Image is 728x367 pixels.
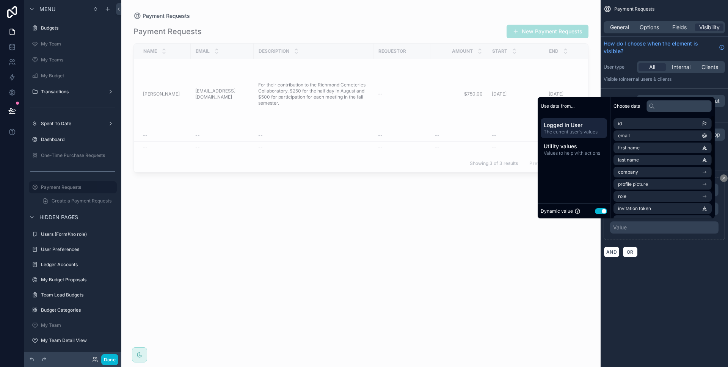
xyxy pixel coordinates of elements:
[39,5,55,13] span: Menu
[538,115,610,162] div: scrollable content
[640,24,659,31] span: Options
[41,322,115,328] label: My Team
[614,6,654,12] span: Payment Requests
[29,289,117,301] a: Team Lead Budgets
[41,41,115,47] label: My Team
[29,149,117,162] a: One-Time Purchase Requests
[29,304,117,316] a: Budget Categories
[29,334,117,347] a: My Team Detail View
[41,231,115,237] label: Users (Form)(no role)
[604,40,716,55] span: How do I choose when the element is visible?
[544,150,604,156] span: Values to help with actions
[41,73,115,79] label: My Budget
[623,76,672,82] span: Internal users & clients
[625,249,635,255] span: OR
[29,181,117,193] a: Payment Requests
[29,38,117,50] a: My Team
[41,292,115,298] label: Team Lead Budgets
[41,136,115,143] label: Dashboard
[29,228,117,240] a: Users (Form)(no role)
[41,277,115,283] label: My Budget Proposals
[29,86,117,98] a: Transactions
[544,121,604,129] span: Logged in User
[610,24,629,31] span: General
[29,259,117,271] a: Ledger Accounts
[29,54,117,66] a: My Teams
[604,40,725,55] a: How do I choose when the element is visible?
[52,198,111,204] span: Create a Payment Requests
[541,103,574,109] span: Use data from...
[41,57,115,63] label: My Teams
[623,246,638,257] button: OR
[29,22,117,34] a: Budgets
[39,213,78,221] span: Hidden pages
[41,262,115,268] label: Ledger Accounts
[649,63,655,71] span: All
[29,319,117,331] a: My Team
[672,24,687,31] span: Fields
[41,246,115,253] label: User Preferences
[41,121,105,127] label: Spent To Date
[613,103,640,109] span: Choose data
[29,133,117,146] a: Dashboard
[41,25,115,31] label: Budgets
[604,76,725,82] p: Visible to
[41,184,112,190] label: Payment Requests
[29,118,117,130] a: Spent To Date
[41,89,105,95] label: Transactions
[41,152,115,158] label: One-Time Purchase Requests
[541,208,573,214] span: Dynamic value
[38,195,117,207] a: Create a Payment Requests
[41,307,115,313] label: Budget Categories
[604,64,634,70] label: User type
[613,224,627,231] div: Value
[29,243,117,256] a: User Preferences
[604,246,620,257] button: AND
[699,24,720,31] span: Visibility
[544,143,604,150] span: Utility values
[672,63,690,71] span: Internal
[701,63,718,71] span: Clients
[101,354,118,365] button: Done
[41,337,115,343] label: My Team Detail View
[29,70,117,82] a: My Budget
[29,274,117,286] a: My Budget Proposals
[544,129,604,135] span: The current user's values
